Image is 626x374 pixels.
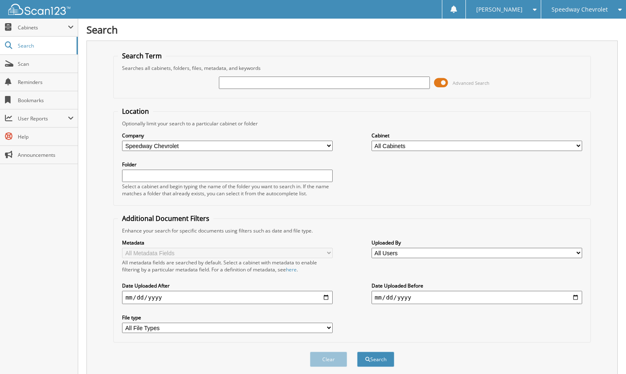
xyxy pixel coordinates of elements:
[18,115,68,122] span: User Reports
[18,133,74,140] span: Help
[122,314,333,321] label: File type
[118,227,586,234] div: Enhance your search for specific documents using filters such as date and file type.
[372,291,582,304] input: end
[18,97,74,104] span: Bookmarks
[118,214,213,223] legend: Additional Document Filters
[122,259,333,273] div: All metadata fields are searched by default. Select a cabinet with metadata to enable filtering b...
[476,7,523,12] span: [PERSON_NAME]
[18,79,74,86] span: Reminders
[122,132,333,139] label: Company
[372,239,582,246] label: Uploaded By
[18,42,72,49] span: Search
[18,151,74,158] span: Announcements
[18,24,68,31] span: Cabinets
[86,23,618,36] h1: Search
[286,266,297,273] a: here
[18,60,74,67] span: Scan
[118,120,586,127] div: Optionally limit your search to a particular cabinet or folder
[118,51,166,60] legend: Search Term
[310,352,347,367] button: Clear
[118,65,586,72] div: Searches all cabinets, folders, files, metadata, and keywords
[118,107,153,116] legend: Location
[122,161,333,168] label: Folder
[122,282,333,289] label: Date Uploaded After
[8,4,70,15] img: scan123-logo-white.svg
[453,80,489,86] span: Advanced Search
[372,282,582,289] label: Date Uploaded Before
[357,352,394,367] button: Search
[372,132,582,139] label: Cabinet
[122,183,333,197] div: Select a cabinet and begin typing the name of the folder you want to search in. If the name match...
[122,291,333,304] input: start
[122,239,333,246] label: Metadata
[552,7,608,12] span: Speedway Chevrolet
